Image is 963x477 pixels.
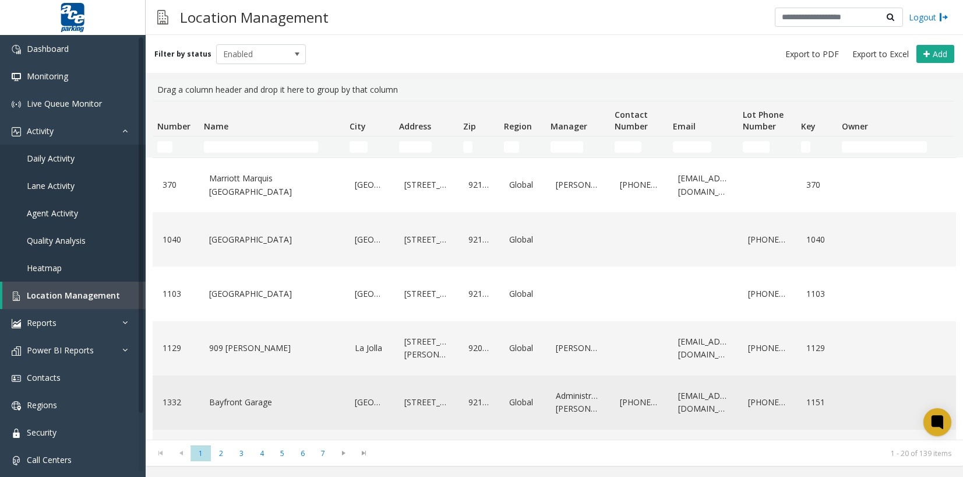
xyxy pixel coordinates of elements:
span: Monitoring [27,71,68,82]
input: Email Filter [673,141,711,153]
a: [EMAIL_ADDRESS][DOMAIN_NAME] [675,332,731,364]
span: Agent Activity [27,208,78,219]
span: Region [504,121,532,132]
td: Address Filter [394,136,458,157]
span: Power BI Reports [27,345,94,356]
span: Page 1 [191,446,211,461]
span: Contacts [27,372,61,383]
a: [GEOGRAPHIC_DATA] [352,393,387,412]
a: 92101 [465,393,492,412]
div: Data table [146,101,963,440]
span: Enabled [217,45,288,64]
a: [STREET_ADDRESS] [401,285,451,303]
a: [EMAIL_ADDRESS][DOMAIN_NAME] [675,169,731,201]
img: logout [939,11,948,23]
a: [PERSON_NAME] [553,176,603,194]
a: La Jolla [352,339,387,357]
a: [GEOGRAPHIC_DATA] [352,176,387,194]
img: 'icon' [12,72,21,82]
a: [GEOGRAPHIC_DATA] [206,230,338,249]
input: Zip Filter [463,141,472,153]
span: Live Queue Monitor [27,98,102,109]
a: 909 [PERSON_NAME] [206,339,338,357]
div: Drag a column header and drop it here to group by that column [153,79,956,101]
img: 'icon' [12,100,21,109]
a: [PHONE_NUMBER] [745,393,789,412]
a: 1103 [803,285,830,303]
a: [PHONE_NUMBER] [617,176,661,194]
span: Go to the next page [333,445,354,461]
img: pageIcon [157,3,168,31]
a: [GEOGRAPHIC_DATA] [352,285,387,303]
a: Global [506,230,539,249]
a: 1332 [160,393,192,412]
td: Key Filter [796,136,837,157]
a: Global [506,339,539,357]
input: Key Filter [801,141,810,153]
input: City Filter [350,141,368,153]
a: [GEOGRAPHIC_DATA] [352,230,387,249]
td: Number Filter [153,136,199,157]
a: 1129 [160,339,192,357]
span: Key [801,121,816,132]
span: Owner [842,121,868,132]
span: Regions [27,399,57,411]
a: Global [506,176,539,194]
a: [PHONE_NUMBER] [745,339,789,357]
span: Reports [27,317,57,328]
a: Location Management [2,282,146,309]
a: [GEOGRAPHIC_DATA] [206,285,338,303]
span: Manager [551,121,587,132]
span: Location Management [27,290,120,301]
input: Address Filter [399,141,432,153]
a: [PERSON_NAME] [553,339,603,357]
a: 92037 [465,339,492,357]
a: Global [506,393,539,412]
span: Dashboard [27,43,69,54]
td: Contact Number Filter [610,136,668,157]
span: Heatmap [27,262,62,273]
span: Page 2 [211,446,231,461]
label: Filter by status [154,49,211,59]
img: 'icon' [12,127,21,136]
input: Lot Phone Number Filter [743,141,770,153]
img: 'icon' [12,401,21,411]
td: Email Filter [668,136,738,157]
a: [STREET_ADDRESS] [401,176,451,194]
a: [PHONE_NUMBER] [745,230,789,249]
span: Number [157,121,191,132]
input: Region Filter [504,141,519,153]
span: Name [204,121,228,132]
input: Contact Number Filter [615,141,641,153]
td: Manager Filter [546,136,610,157]
a: [PHONE_NUMBER] [617,393,661,412]
a: 92101 [465,176,492,194]
img: 'icon' [12,456,21,465]
span: Lot Phone Number [743,109,784,132]
a: Administrator [PERSON_NAME] [553,387,603,419]
span: Call Centers [27,454,72,465]
img: 'icon' [12,374,21,383]
span: Email [673,121,696,132]
span: Activity [27,125,54,136]
td: Lot Phone Number Filter [738,136,796,157]
button: Add [916,45,954,64]
td: City Filter [345,136,394,157]
span: Export to PDF [785,48,839,60]
span: Page 3 [231,446,252,461]
span: Quality Analysis [27,235,86,246]
span: Zip [463,121,476,132]
a: [STREET_ADDRESS][PERSON_NAME] [401,332,451,364]
input: Owner Filter [842,141,927,153]
img: 'icon' [12,45,21,54]
a: 370 [803,176,830,194]
input: Number Filter [157,141,172,153]
a: 1151 [803,393,830,412]
span: City [350,121,366,132]
span: Address [399,121,431,132]
span: Contact Number [615,109,648,132]
span: Go to the last page [356,448,372,458]
td: Name Filter [199,136,345,157]
span: Lane Activity [27,180,75,191]
a: 1129 [803,339,830,357]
